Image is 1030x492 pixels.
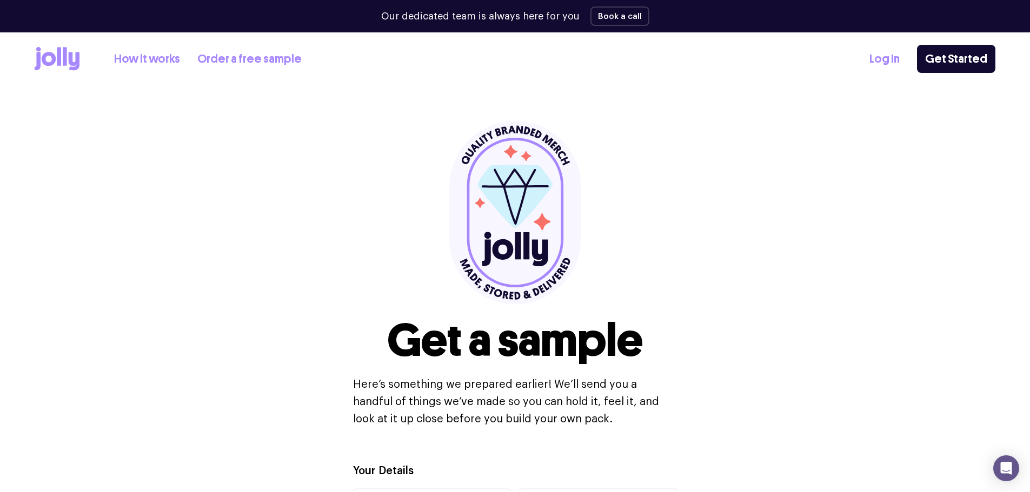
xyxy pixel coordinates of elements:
a: Order a free sample [197,50,302,68]
button: Book a call [590,6,649,26]
a: Get Started [917,45,995,73]
h1: Get a sample [387,318,643,363]
p: Here’s something we prepared earlier! We’ll send you a handful of things we’ve made so you can ho... [353,376,677,428]
a: Log In [869,50,900,68]
a: How it works [114,50,180,68]
div: Open Intercom Messenger [993,455,1019,481]
p: Our dedicated team is always here for you [381,9,580,24]
label: Your Details [353,463,414,479]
